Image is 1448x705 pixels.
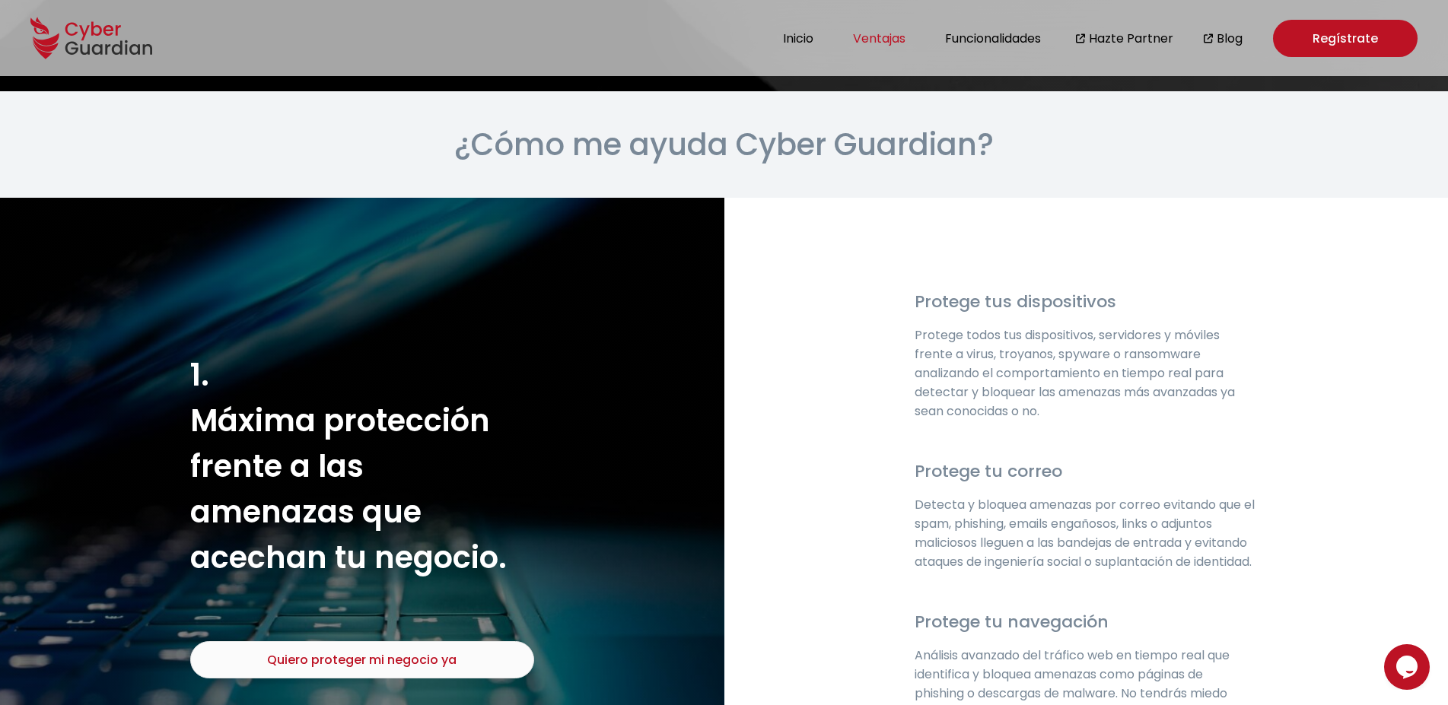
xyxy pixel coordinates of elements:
button: Funcionalidades [940,28,1045,49]
h3: 1. Máxima protección frente a las amenazas que acechan tu negocio. [190,352,534,580]
button: Quiero proteger mi negocio ya [190,641,534,678]
p: Protege todos tus dispositivos, servidores y móviles frente a virus, troyanos, spyware o ransomwa... [915,326,1259,421]
button: Inicio [778,28,818,49]
a: Blog [1217,29,1243,48]
p: Detecta y bloquea amenazas por correo evitando que el spam, phishing, emails engañosos, links o a... [915,495,1259,571]
button: Ventajas [848,28,910,49]
iframe: chat widget [1384,644,1433,690]
a: Hazte Partner [1089,29,1173,48]
h4: Protege tu navegación [915,609,1259,634]
h4: Protege tu correo [915,459,1259,484]
h4: Protege tus dispositivos [915,289,1259,314]
a: Regístrate [1273,20,1418,57]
